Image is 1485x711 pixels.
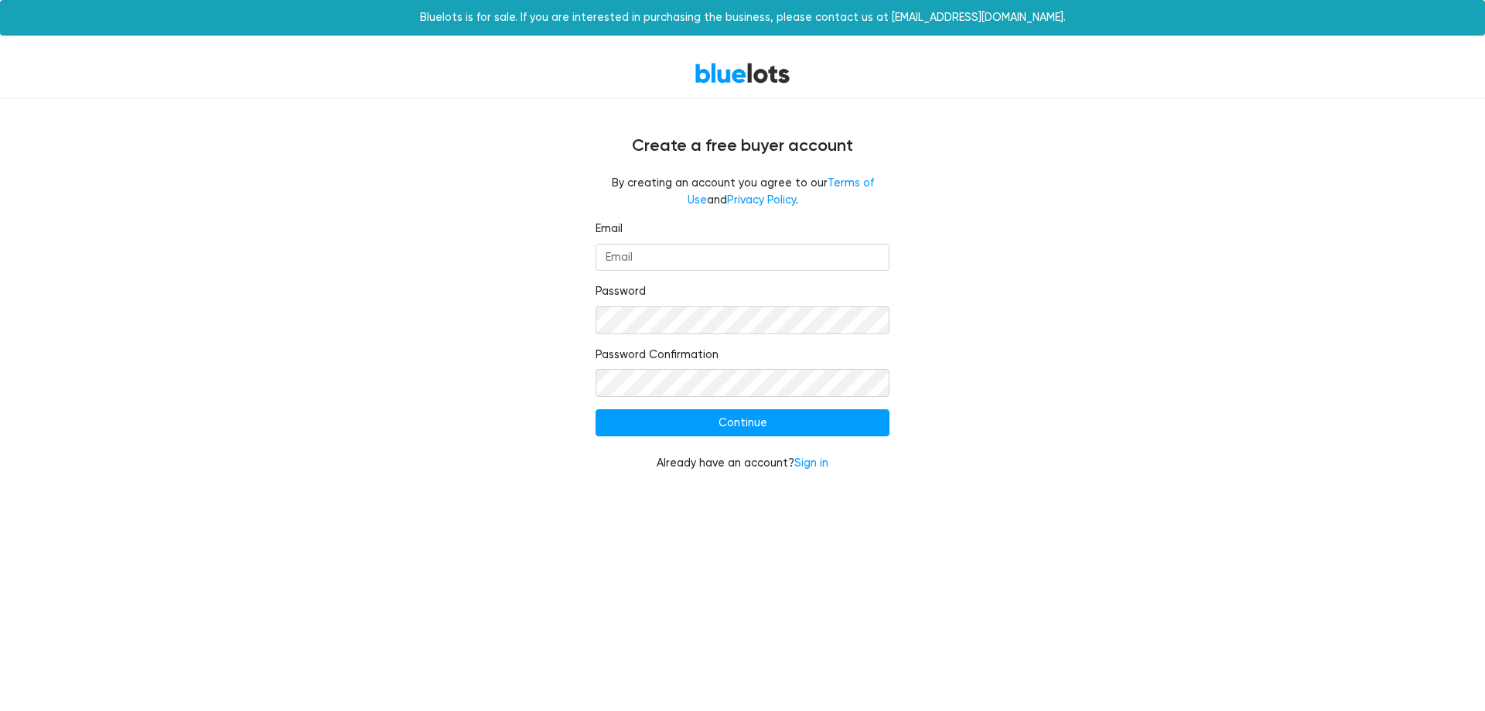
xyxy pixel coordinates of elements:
input: Continue [596,409,889,437]
label: Password [596,283,646,300]
a: Sign in [794,456,828,470]
div: Already have an account? [596,455,889,472]
input: Email [596,244,889,272]
label: Email [596,220,623,238]
label: Password Confirmation [596,347,719,364]
fieldset: By creating an account you agree to our and . [596,175,889,208]
a: BlueLots [695,62,790,84]
a: Terms of Use [688,176,874,207]
a: Privacy Policy [727,193,796,207]
h4: Create a free buyer account [278,136,1207,156]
